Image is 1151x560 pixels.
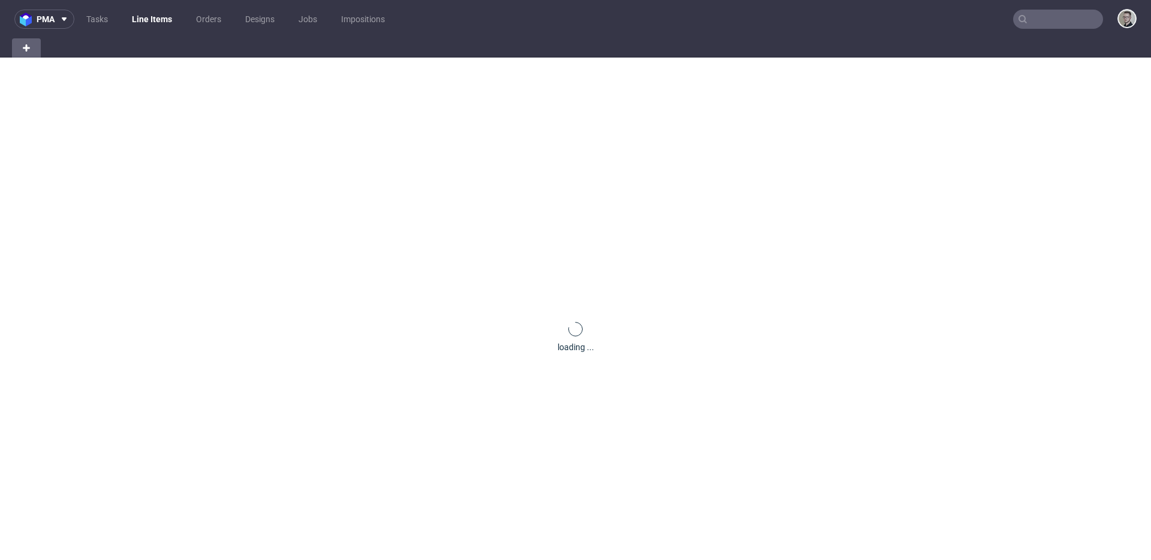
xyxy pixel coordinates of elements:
[37,15,55,23] span: pma
[238,10,282,29] a: Designs
[189,10,228,29] a: Orders
[79,10,115,29] a: Tasks
[1119,10,1135,27] img: Krystian Gaza
[14,10,74,29] button: pma
[558,341,594,353] div: loading ...
[291,10,324,29] a: Jobs
[125,10,179,29] a: Line Items
[20,13,37,26] img: logo
[334,10,392,29] a: Impositions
